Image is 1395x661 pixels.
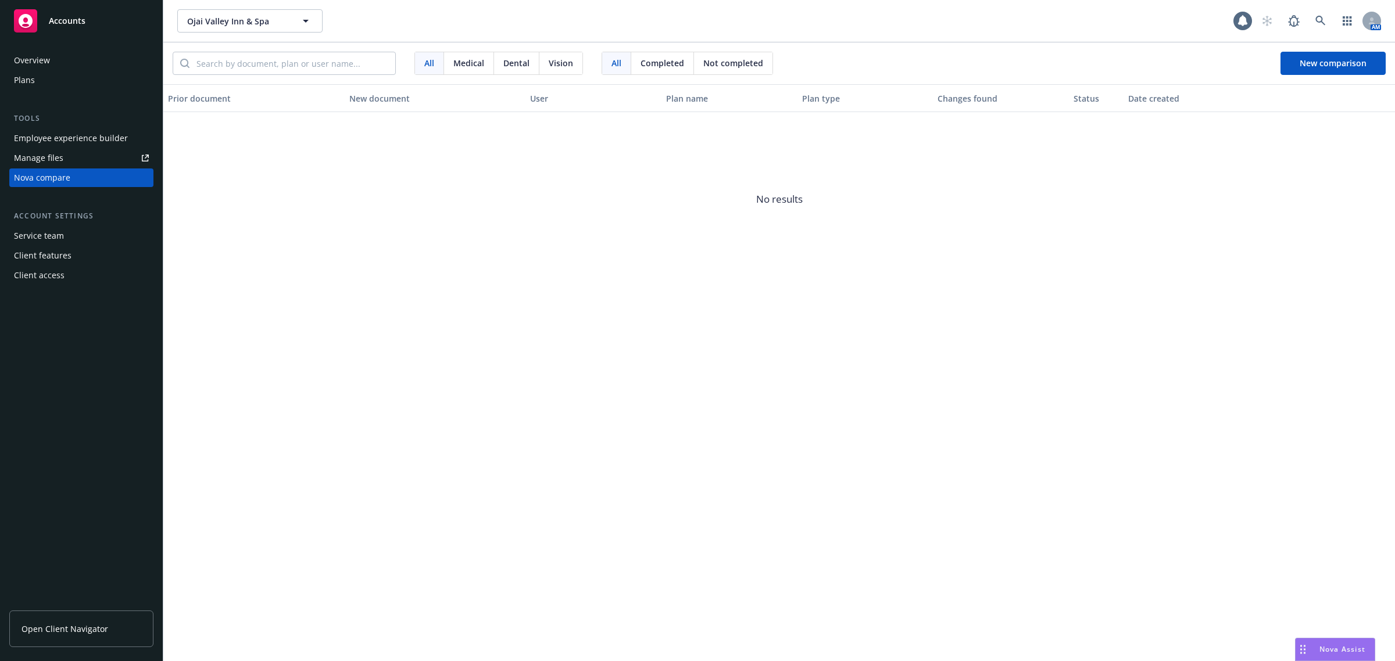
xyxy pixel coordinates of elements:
button: Plan name [661,84,797,112]
div: Account settings [9,210,153,222]
button: Ojai Valley Inn & Spa [177,9,323,33]
a: Start snowing [1255,9,1279,33]
button: Plan type [797,84,933,112]
div: Overview [14,51,50,70]
span: Dental [503,57,530,69]
span: New comparison [1300,58,1367,69]
div: Employee experience builder [14,129,128,148]
div: Client features [14,246,71,265]
span: Not completed [703,57,763,69]
span: All [424,57,434,69]
div: Tools [9,113,153,124]
button: Status [1069,84,1123,112]
div: Plan name [666,92,793,105]
a: Plans [9,71,153,89]
div: Manage files [14,149,63,167]
div: Status [1074,92,1118,105]
a: Accounts [9,5,153,37]
span: Completed [641,57,684,69]
div: Client access [14,266,65,285]
div: New document [349,92,521,105]
button: Changes found [933,84,1069,112]
a: Service team [9,227,153,245]
div: Changes found [938,92,1064,105]
a: Client features [9,246,153,265]
span: Open Client Navigator [22,623,108,635]
a: Employee experience builder [9,129,153,148]
button: New document [345,84,526,112]
a: Manage files [9,149,153,167]
a: Report a Bug [1282,9,1305,33]
button: Date created [1124,84,1260,112]
span: Ojai Valley Inn & Spa [187,15,288,27]
a: Search [1309,9,1332,33]
div: Nova compare [14,168,70,187]
span: Medical [453,57,484,69]
input: Search by document, plan or user name... [189,52,395,74]
span: Vision [549,57,573,69]
span: Nova Assist [1319,644,1365,654]
div: Plans [14,71,35,89]
div: Prior document [168,92,340,105]
button: User [525,84,661,112]
div: Drag to move [1296,638,1310,660]
span: No results [163,112,1395,286]
a: Switch app [1336,9,1359,33]
button: Prior document [163,84,345,112]
a: Overview [9,51,153,70]
button: Nova Assist [1295,638,1375,661]
span: Accounts [49,16,85,26]
div: Plan type [802,92,929,105]
a: Nova compare [9,168,153,187]
a: Client access [9,266,153,285]
svg: Search [180,59,189,68]
div: Service team [14,227,64,245]
div: User [530,92,657,105]
span: All [611,57,621,69]
div: Date created [1128,92,1255,105]
button: New comparison [1280,52,1386,75]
